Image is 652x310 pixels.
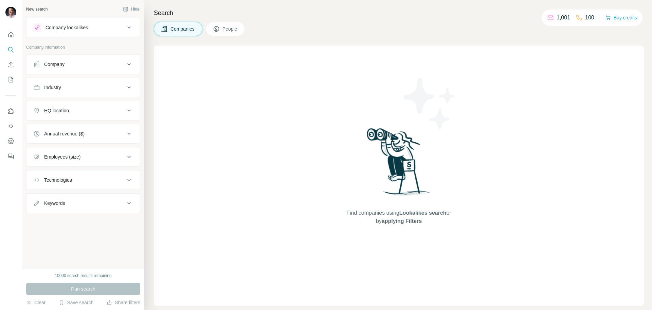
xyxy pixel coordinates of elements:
[44,153,80,160] div: Employees (size)
[222,26,238,32] span: People
[399,73,460,134] img: Surfe Illustration - Stars
[44,130,85,137] div: Annual revenue ($)
[44,107,69,114] div: HQ location
[26,44,140,50] p: Company information
[26,195,140,211] button: Keywords
[5,105,16,117] button: Use Surfe on LinkedIn
[585,14,594,22] p: 100
[5,29,16,41] button: Quick start
[5,135,16,147] button: Dashboard
[5,150,16,162] button: Feedback
[344,209,453,225] span: Find companies using or by
[44,200,65,207] div: Keywords
[5,59,16,71] button: Enrich CSV
[44,61,65,68] div: Company
[5,120,16,132] button: Use Surfe API
[5,74,16,86] button: My lists
[154,8,644,18] h4: Search
[26,79,140,96] button: Industry
[170,26,195,32] span: Companies
[55,273,111,279] div: 10000 search results remaining
[26,19,140,36] button: Company lookalikes
[26,56,140,72] button: Company
[44,84,61,91] div: Industry
[44,177,72,183] div: Technologies
[557,14,570,22] p: 1,001
[46,24,88,31] div: Company lookalikes
[26,149,140,165] button: Employees (size)
[399,210,447,216] span: Lookalikes search
[5,7,16,18] img: Avatar
[605,13,637,22] button: Buy credits
[59,299,93,306] button: Save search
[26,172,140,188] button: Technologies
[382,218,422,224] span: applying Filters
[26,299,46,306] button: Clear
[26,126,140,142] button: Annual revenue ($)
[107,299,140,306] button: Share filters
[364,126,434,202] img: Surfe Illustration - Woman searching with binoculars
[118,4,144,14] button: Hide
[26,6,48,12] div: New search
[26,102,140,119] button: HQ location
[5,44,16,56] button: Search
